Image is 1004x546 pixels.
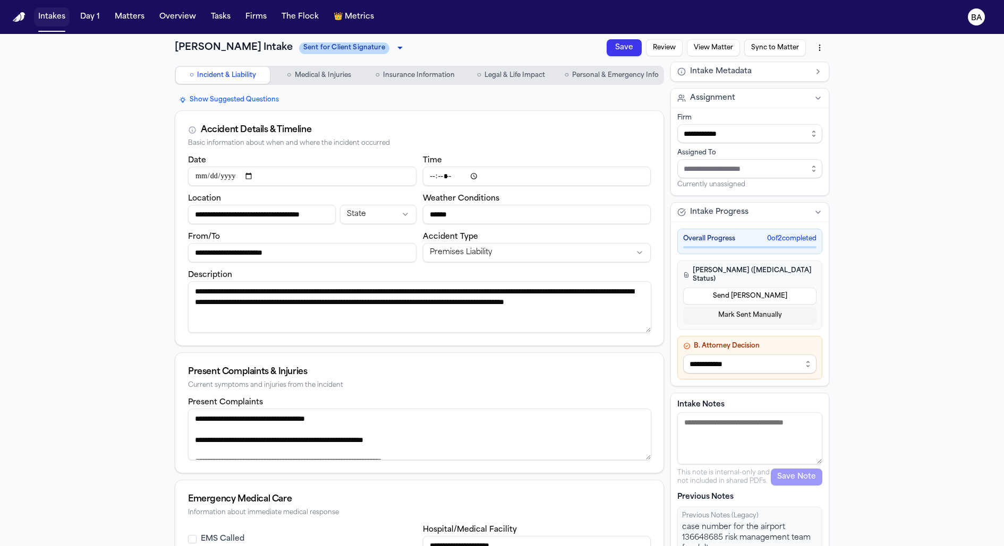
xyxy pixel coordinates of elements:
[329,7,378,27] button: crownMetrics
[677,124,822,143] input: Select firm
[340,205,416,224] button: Incident state
[683,342,816,350] h4: B. Attorney Decision
[188,195,221,203] label: Location
[690,93,735,103] span: Assignment
[524,136,572,243] div: Update intake status
[477,70,481,81] span: ○
[176,67,270,84] button: Go to Incident & Liability
[76,7,104,27] button: Day 1
[690,207,748,218] span: Intake Progress
[423,233,478,241] label: Accident Type
[13,12,25,22] a: Home
[188,271,232,279] label: Description
[683,266,816,283] h4: [PERSON_NAME] ([MEDICAL_DATA] Status)
[155,7,200,27] button: Overview
[423,157,442,164] label: Time
[464,67,558,84] button: Go to Legal & Life Impact
[175,93,283,106] button: Show Suggested Questions
[188,409,651,460] textarea: Present complaints
[677,149,822,157] div: Assigned To
[295,71,351,80] span: Medical & Injuries
[368,67,462,84] button: Go to Insurance Information
[677,159,822,178] input: Assign to staff member
[677,412,822,464] textarea: Intake notes
[241,7,271,27] button: Firms
[277,7,323,27] button: The Flock
[190,70,194,81] span: ○
[188,398,263,406] label: Present Complaints
[188,493,651,506] div: Emergency Medical Care
[13,12,25,22] img: Finch Logo
[188,382,651,389] div: Current symptoms and injuries from the incident
[383,71,455,80] span: Insurance Information
[677,469,771,486] p: This note is internal-only and not included in shared PDFs.
[683,307,816,324] button: Mark Sent Manually
[287,70,291,81] span: ○
[677,400,822,410] label: Intake Notes
[572,71,659,80] span: Personal & Emergency Info
[532,153,571,242] span: Sent for Client Signature
[423,526,517,534] label: Hospital/Medical Facility
[188,281,651,333] textarea: Incident description
[188,205,336,224] input: Incident location
[423,205,651,224] input: Weather conditions
[201,124,311,136] div: Accident Details & Timeline
[34,7,70,27] button: Intakes
[565,70,569,81] span: ○
[484,71,545,80] span: Legal & Life Impact
[560,244,610,361] h1: [PERSON_NAME] Intake
[767,235,816,243] span: 0 of 2 completed
[197,71,256,80] span: Incident & Liability
[188,157,206,164] label: Date
[207,7,235,27] button: Tasks
[671,89,829,108] button: Assignment
[188,243,416,262] input: From/To destination
[423,167,651,186] input: Incident time
[201,534,244,544] label: EMS Called
[375,70,379,81] span: ○
[188,140,651,148] div: Basic information about when and where the incident occurred
[671,62,829,81] button: Intake Metadata
[188,509,651,517] div: Information about immediate medical response
[683,235,735,243] span: Overall Progress
[423,195,499,203] label: Weather Conditions
[677,180,745,189] span: Currently unassigned
[188,366,651,378] div: Present Complaints & Injuries
[677,114,822,122] div: Firm
[188,233,220,241] label: From/To
[682,512,818,520] div: Previous Notes (Legacy)
[188,167,416,186] input: Incident date
[671,203,829,222] button: Intake Progress
[110,7,149,27] button: Matters
[683,288,816,305] button: Send [PERSON_NAME]
[690,66,752,77] span: Intake Metadata
[560,67,663,84] button: Go to Personal & Emergency Info
[272,67,366,84] button: Go to Medical & Injuries
[677,492,822,502] p: Previous Notes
